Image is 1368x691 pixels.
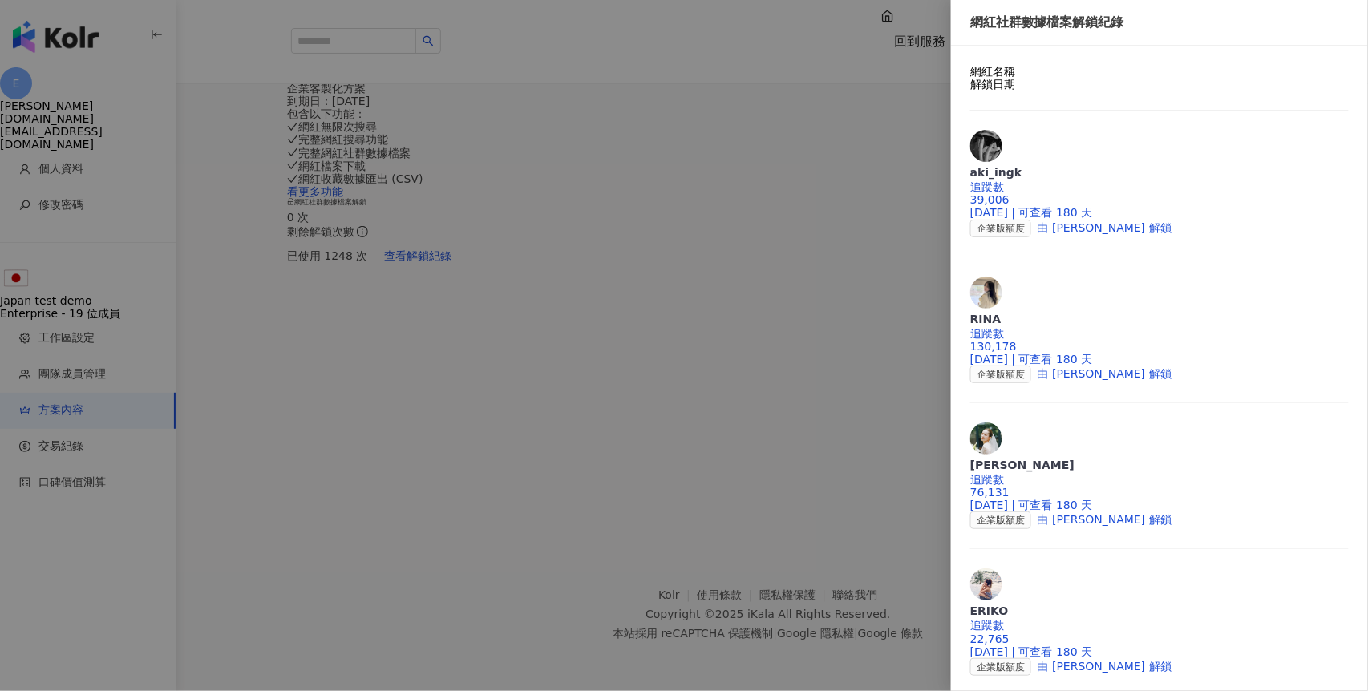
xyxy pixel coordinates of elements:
[970,277,1349,403] a: KOL AvatarRINA追蹤數 130,178[DATE] | 可查看 180 天企業版額度由 [PERSON_NAME] 解鎖
[970,658,1031,676] span: 企業版額度
[970,619,1349,645] div: 追蹤數 22,765
[970,65,1349,78] div: 網紅名稱
[970,130,1349,257] a: KOL Avataraki_ingk追蹤數 39,006[DATE] | 可查看 180 天企業版額度由 [PERSON_NAME] 解鎖
[970,220,1349,237] div: 由 [PERSON_NAME] 解鎖
[970,366,1031,383] span: 企業版額度
[970,164,1349,180] div: aki_ingk
[970,473,1349,499] div: 追蹤數 76,131
[970,311,1349,327] div: RINA
[970,645,1349,658] div: [DATE] | 可查看 180 天
[970,130,1002,162] img: KOL Avatar
[970,353,1349,366] div: [DATE] | 可查看 180 天
[970,366,1349,383] div: 由 [PERSON_NAME] 解鎖
[970,511,1031,529] span: 企業版額度
[970,327,1349,353] div: 追蹤數 130,178
[970,457,1349,473] div: [PERSON_NAME]
[970,422,1002,455] img: KOL Avatar
[970,422,1349,549] a: KOL Avatar[PERSON_NAME]追蹤數 76,131[DATE] | 可查看 180 天企業版額度由 [PERSON_NAME] 解鎖
[970,603,1349,619] div: ERIKO
[970,180,1349,206] div: 追蹤數 39,006
[970,220,1031,237] span: 企業版額度
[970,206,1349,219] div: [DATE] | 可查看 180 天
[970,499,1349,511] div: [DATE] | 可查看 180 天
[970,568,1002,600] img: KOL Avatar
[970,277,1002,309] img: KOL Avatar
[970,658,1349,676] div: 由 [PERSON_NAME] 解鎖
[970,78,1349,91] div: 解鎖日期
[970,511,1349,529] div: 由 [PERSON_NAME] 解鎖
[970,13,1349,32] div: 網紅社群數據檔案解鎖紀錄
